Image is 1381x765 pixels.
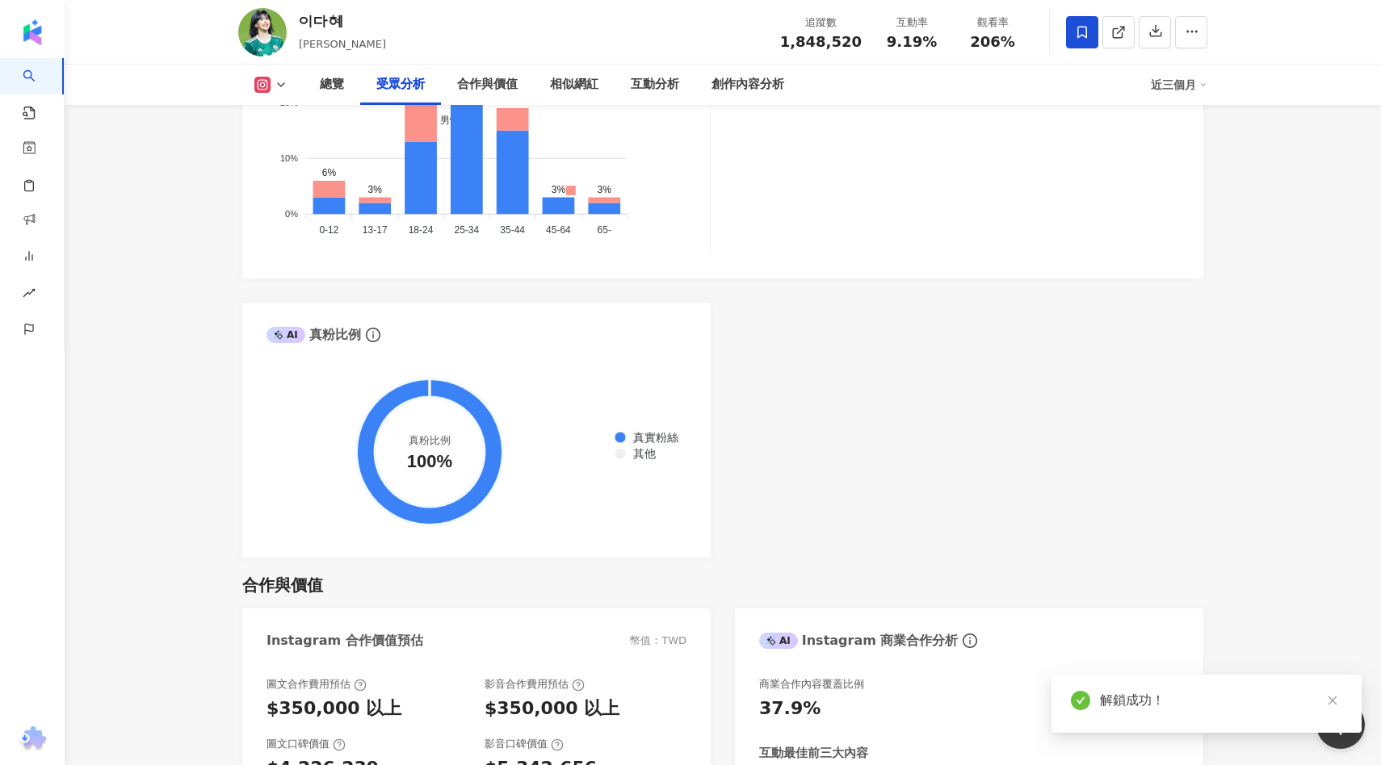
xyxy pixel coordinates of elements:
[267,696,401,721] div: $350,000 以上
[409,225,434,236] tspan: 18-24
[881,15,942,31] div: 互動率
[363,325,383,345] span: info-circle
[19,19,45,45] img: logo icon
[485,677,585,692] div: 影音合作費用預估
[887,34,937,50] span: 9.19%
[631,75,679,94] div: 互動分析
[546,225,571,236] tspan: 45-64
[962,15,1023,31] div: 觀看率
[759,677,864,692] div: 商業合作內容覆蓋比例
[780,15,862,31] div: 追蹤數
[320,75,344,94] div: 總覽
[960,631,980,650] span: info-circle
[1100,691,1342,710] div: 解鎖成功！
[1151,72,1207,98] div: 近三個月
[1071,691,1090,710] span: check-circle
[598,225,611,236] tspan: 65-
[485,696,619,721] div: $350,000 以上
[759,632,958,650] div: Instagram 商業合作分析
[500,225,525,236] tspan: 35-44
[759,696,821,721] div: 37.9%
[267,677,367,692] div: 圖文合作費用預估
[319,225,338,236] tspan: 0-12
[485,737,564,751] div: 影音口碑價值
[363,225,388,236] tspan: 13-17
[759,633,798,649] div: AI
[621,431,678,444] span: 真實粉絲
[780,33,862,50] span: 1,848,520
[267,632,423,650] div: Instagram 合作價值預估
[550,75,598,94] div: 相似網紅
[23,277,36,313] span: rise
[759,745,868,762] div: 互動最佳前三大內容
[267,737,346,751] div: 圖文口碑價值
[238,8,287,56] img: KOL Avatar
[242,574,323,596] div: 合作與價值
[299,38,386,50] span: [PERSON_NAME]
[23,58,55,121] a: search
[970,34,1015,50] span: 206%
[711,75,784,94] div: 創作內容分析
[267,326,361,344] div: 真粉比例
[1327,695,1338,706] span: close
[630,633,686,648] div: 幣值：TWD
[621,448,656,461] span: 其他
[457,75,518,94] div: 合作與價值
[376,75,425,94] div: 受眾分析
[267,327,305,343] div: AI
[280,153,298,163] tspan: 10%
[428,115,460,127] span: 男性
[285,209,298,219] tspan: 0%
[280,98,298,107] tspan: 20%
[454,225,479,236] tspan: 25-34
[17,726,48,752] img: chrome extension
[299,11,386,31] div: 이다혜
